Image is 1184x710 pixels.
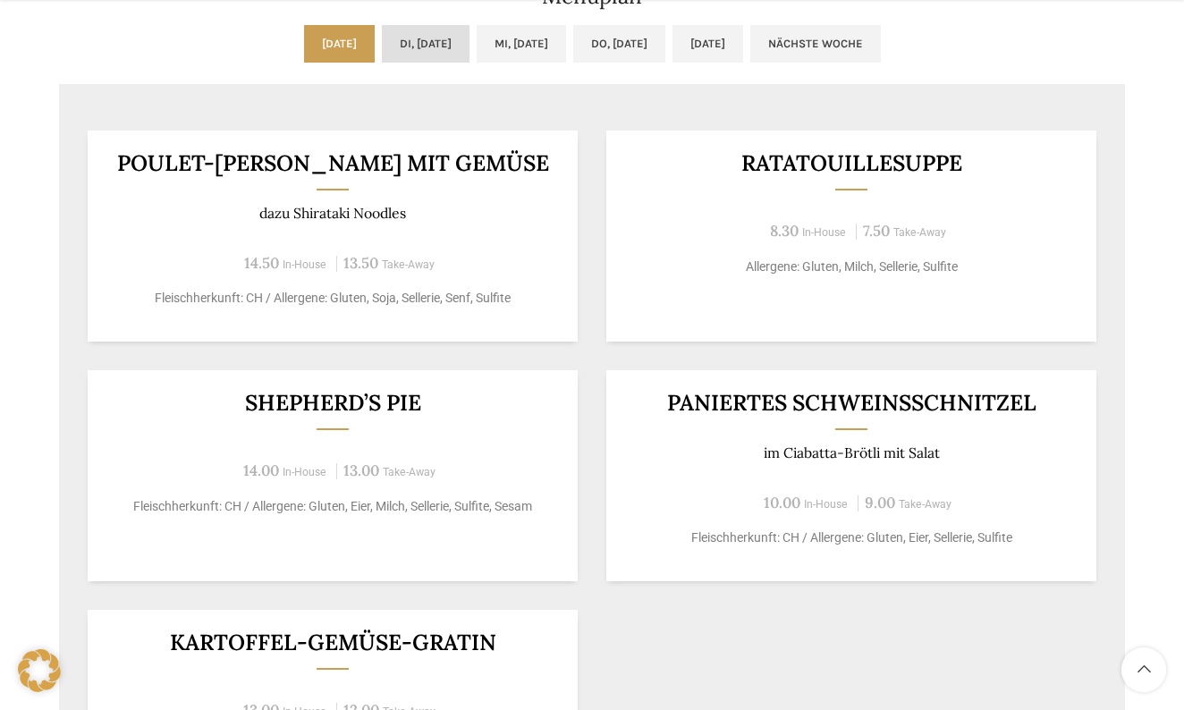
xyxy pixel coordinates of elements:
[573,25,665,63] a: Do, [DATE]
[343,461,379,480] span: 13.00
[629,392,1075,414] h3: Paniertes Schweinsschnitzel
[1121,647,1166,692] a: Scroll to top button
[764,493,800,512] span: 10.00
[110,289,556,308] p: Fleischherkunft: CH / Allergene: Gluten, Soja, Sellerie, Senf, Sulfite
[802,226,846,239] span: In-House
[672,25,743,63] a: [DATE]
[110,392,556,414] h3: Shepherd’s Pie
[893,226,946,239] span: Take-Away
[804,498,848,511] span: In-House
[770,221,799,241] span: 8.30
[243,461,279,480] span: 14.00
[110,631,556,654] h3: Kartoffel-Gemüse-Gratin
[304,25,375,63] a: [DATE]
[629,152,1075,174] h3: Ratatouillesuppe
[899,498,951,511] span: Take-Away
[865,493,895,512] span: 9.00
[629,258,1075,276] p: Allergene: Gluten, Milch, Sellerie, Sulfite
[383,466,436,478] span: Take-Away
[244,253,279,273] span: 14.50
[283,258,326,271] span: In-House
[283,466,326,478] span: In-House
[477,25,566,63] a: Mi, [DATE]
[382,25,469,63] a: Di, [DATE]
[343,253,378,273] span: 13.50
[110,152,556,174] h3: POULET-[PERSON_NAME] MIT GEMÜSE
[110,497,556,516] p: Fleischherkunft: CH / Allergene: Gluten, Eier, Milch, Sellerie, Sulfite, Sesam
[863,221,890,241] span: 7.50
[750,25,881,63] a: Nächste Woche
[629,444,1075,461] p: im Ciabatta-Brötli mit Salat
[382,258,435,271] span: Take-Away
[629,528,1075,547] p: Fleischherkunft: CH / Allergene: Gluten, Eier, Sellerie, Sulfite
[110,205,556,222] p: dazu Shirataki Noodles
